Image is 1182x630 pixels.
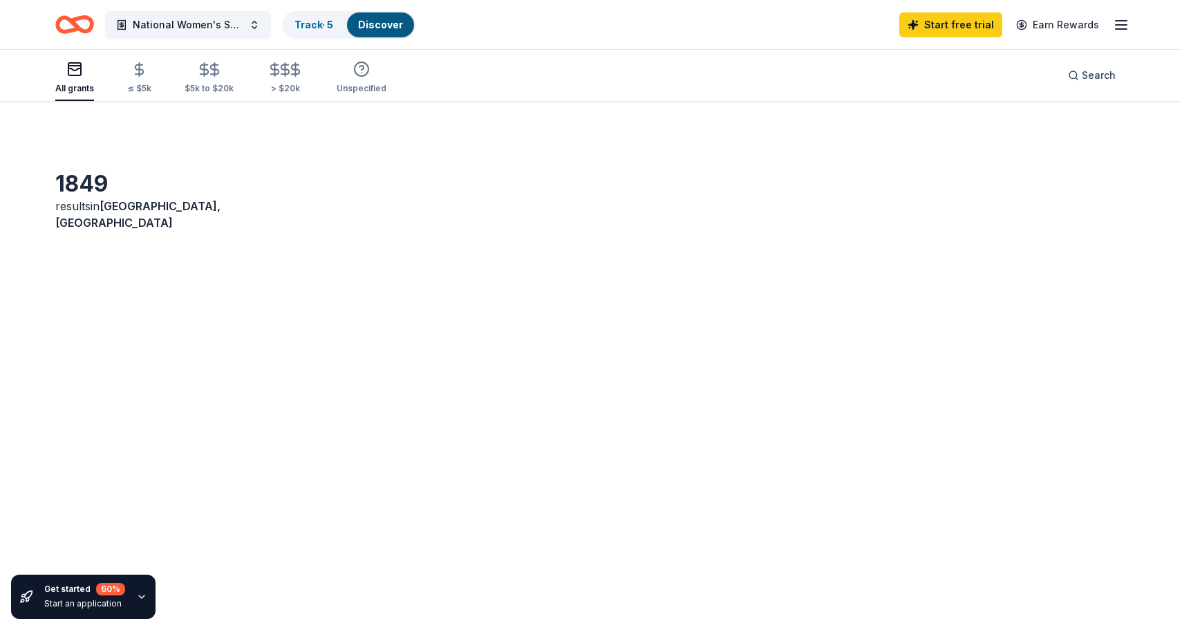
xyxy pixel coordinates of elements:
[282,11,415,39] button: Track· 5Discover
[337,55,386,101] button: Unspecified
[185,83,234,94] div: $5k to $20k
[267,56,303,101] button: > $20k
[55,199,221,230] span: [GEOGRAPHIC_DATA], [GEOGRAPHIC_DATA]
[55,55,94,101] button: All grants
[358,19,403,30] a: Discover
[44,583,125,595] div: Get started
[1057,62,1127,89] button: Search
[294,19,333,30] a: Track· 5
[105,11,271,39] button: National Women's Shelter Network
[133,17,243,33] span: National Women's Shelter Network
[337,83,386,94] div: Unspecified
[127,83,151,94] div: ≤ $5k
[55,83,94,94] div: All grants
[44,598,125,609] div: Start an application
[1082,67,1116,84] span: Search
[55,198,256,231] div: results
[1008,12,1107,37] a: Earn Rewards
[55,199,221,230] span: in
[55,170,256,198] div: 1849
[96,583,125,595] div: 60 %
[127,56,151,101] button: ≤ $5k
[899,12,1002,37] a: Start free trial
[185,56,234,101] button: $5k to $20k
[267,83,303,94] div: > $20k
[55,8,94,41] a: Home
